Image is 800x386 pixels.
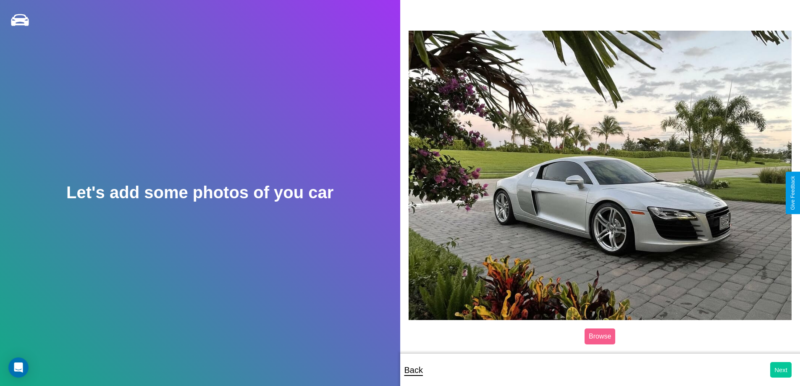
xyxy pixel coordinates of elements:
[8,357,29,378] div: Open Intercom Messenger
[790,176,796,210] div: Give Feedback
[770,362,792,378] button: Next
[409,31,792,320] img: posted
[404,362,423,378] p: Back
[66,183,333,202] h2: Let's add some photos of you car
[585,328,615,344] label: Browse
